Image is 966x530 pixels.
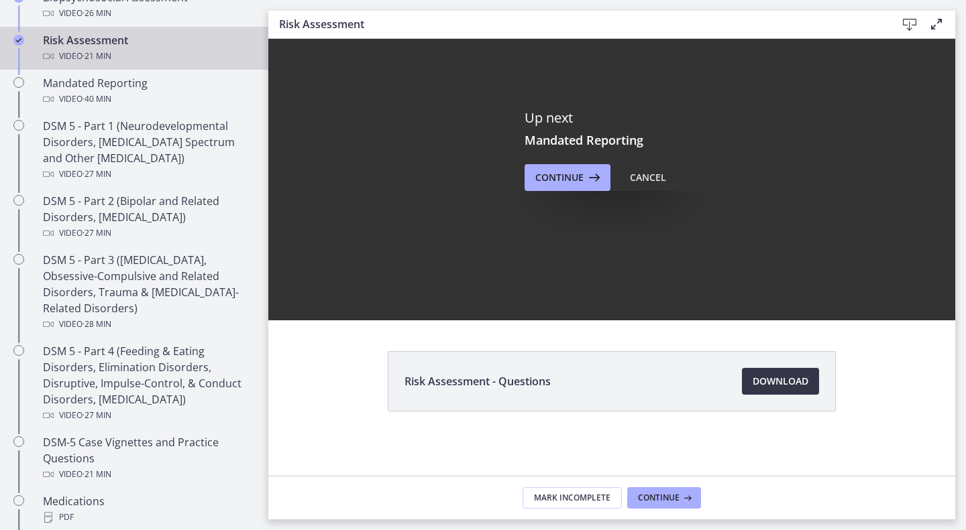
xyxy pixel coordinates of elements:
div: Mandated Reporting [43,75,252,107]
div: Video [43,166,252,182]
div: DSM 5 - Part 3 ([MEDICAL_DATA], Obsessive-Compulsive and Related Disorders, Trauma & [MEDICAL_DAT... [43,252,252,332]
button: Cancel [619,164,677,191]
i: Completed [13,35,24,46]
div: Video [43,466,252,482]
div: Video [43,225,252,241]
span: · 26 min [83,5,111,21]
span: Risk Assessment - Questions [405,373,551,389]
h3: Mandated Reporting [525,132,699,148]
div: DSM 5 - Part 4 (Feeding & Eating Disorders, Elimination Disorders, Disruptive, Impulse-Control, &... [43,343,252,423]
span: Mark Incomplete [534,492,610,503]
span: · 27 min [83,166,111,182]
div: Medications [43,493,252,525]
span: · 21 min [83,466,111,482]
div: Video [43,48,252,64]
div: DSM 5 - Part 2 (Bipolar and Related Disorders, [MEDICAL_DATA]) [43,193,252,241]
div: Video [43,407,252,423]
span: · 27 min [83,407,111,423]
h3: Risk Assessment [279,16,875,32]
span: · 21 min [83,48,111,64]
div: DSM-5 Case Vignettes and Practice Questions [43,434,252,482]
span: Continue [535,170,584,186]
div: Video [43,91,252,107]
p: Up next [525,109,699,127]
button: Continue [525,164,610,191]
div: PDF [43,509,252,525]
div: Video [43,5,252,21]
span: · 28 min [83,316,111,332]
span: Download [753,373,808,389]
span: · 40 min [83,91,111,107]
div: Cancel [630,170,666,186]
div: DSM 5 - Part 1 (Neurodevelopmental Disorders, [MEDICAL_DATA] Spectrum and Other [MEDICAL_DATA]) [43,118,252,182]
div: Risk Assessment [43,32,252,64]
button: Mark Incomplete [523,487,622,509]
button: Continue [627,487,701,509]
div: Video [43,316,252,332]
a: Download [742,368,819,395]
span: Continue [638,492,680,503]
span: · 27 min [83,225,111,241]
